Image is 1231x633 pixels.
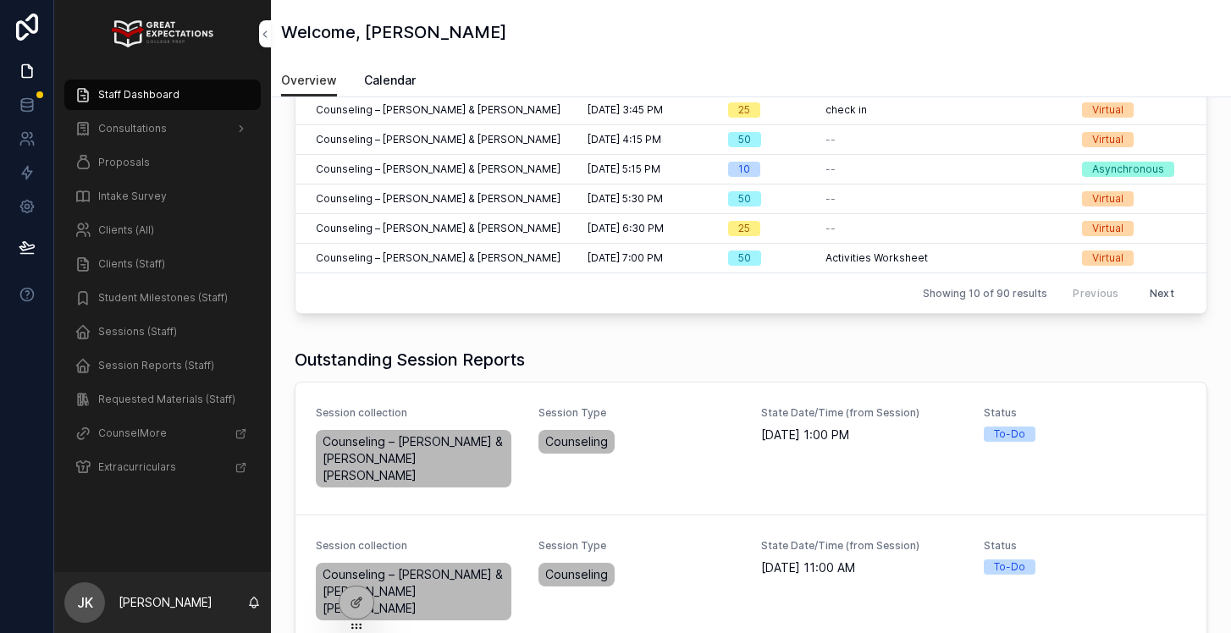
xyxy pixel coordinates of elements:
span: Counseling – [PERSON_NAME] & [PERSON_NAME] [316,162,560,176]
span: -- [825,133,836,146]
span: Status [984,406,1186,420]
a: Staff Dashboard [64,80,261,110]
span: Session Type [538,539,741,553]
span: [DATE] 5:30 PM [588,192,663,206]
span: Status [984,539,1186,553]
a: Extracurriculars [64,452,261,482]
span: [DATE] 3:45 PM [588,103,663,117]
span: Counseling [545,566,608,583]
a: Intake Survey [64,181,261,212]
a: Proposals [64,147,261,178]
span: State Date/Time (from Session) [761,406,963,420]
div: 50 [738,191,751,206]
div: Virtual [1092,250,1123,266]
a: Calendar [364,65,416,99]
div: Virtual [1092,191,1123,206]
span: -- [825,222,836,235]
img: App logo [112,20,213,47]
span: Student Milestones (Staff) [98,291,228,305]
a: Sessions (Staff) [64,316,261,347]
span: [DATE] 5:15 PM [588,162,660,176]
div: 25 [738,221,750,236]
span: Activities Worksheet [825,251,928,265]
div: To-Do [994,427,1025,442]
a: Clients (All) [64,215,261,245]
span: Overview [281,72,337,89]
span: Sessions (Staff) [98,325,177,339]
div: scrollable content [54,68,271,504]
a: Overview [281,65,337,97]
span: [DATE] 6:30 PM [588,222,664,235]
span: [DATE] 7:00 PM [588,251,663,265]
span: Counseling – [PERSON_NAME] & [PERSON_NAME] [316,103,560,117]
a: Requested Materials (Staff) [64,384,261,415]
div: Virtual [1092,221,1123,236]
span: Counseling [545,433,608,450]
div: Asynchronous [1092,162,1164,177]
span: Consultations [98,122,167,135]
div: 10 [738,162,750,177]
h1: Outstanding Session Reports [295,348,525,372]
span: Extracurriculars [98,460,176,474]
span: Counseling – [PERSON_NAME] & [PERSON_NAME] [316,192,560,206]
span: Session Reports (Staff) [98,359,214,372]
span: Calendar [364,72,416,89]
span: Proposals [98,156,150,169]
span: Session collection [316,539,518,553]
span: Clients (All) [98,223,154,237]
span: Session collection [316,406,518,420]
p: [PERSON_NAME] [119,594,213,611]
span: Showing 10 of 90 results [923,287,1047,300]
h1: Welcome, [PERSON_NAME] [281,20,506,44]
span: Counseling – [PERSON_NAME] & [PERSON_NAME] [316,133,560,146]
span: -- [825,162,836,176]
span: check in [825,103,867,117]
span: State Date/Time (from Session) [761,539,963,553]
span: [DATE] 11:00 AM [761,559,963,576]
span: Counseling – [PERSON_NAME] & [PERSON_NAME] [316,222,560,235]
span: [DATE] 1:00 PM [761,427,963,443]
a: Clients (Staff) [64,249,261,279]
div: 25 [738,102,750,118]
span: CounselMore [98,427,167,440]
span: [DATE] 4:15 PM [588,133,661,146]
a: Session Reports (Staff) [64,350,261,381]
a: Student Milestones (Staff) [64,283,261,313]
div: To-Do [994,559,1025,575]
span: Requested Materials (Staff) [98,393,235,406]
span: Intake Survey [98,190,167,203]
div: 50 [738,250,751,266]
span: Clients (Staff) [98,257,165,271]
span: Counseling – [PERSON_NAME] & [PERSON_NAME] [PERSON_NAME] [323,566,505,617]
button: Next [1138,280,1186,306]
span: Session Type [538,406,741,420]
div: Virtual [1092,102,1123,118]
span: JK [77,592,93,613]
a: CounselMore [64,418,261,449]
span: Counseling – [PERSON_NAME] & [PERSON_NAME] [PERSON_NAME] [323,433,505,484]
div: 50 [738,132,751,147]
span: Staff Dashboard [98,88,179,102]
span: -- [825,192,836,206]
span: Counseling – [PERSON_NAME] & [PERSON_NAME] [316,251,560,265]
a: Consultations [64,113,261,144]
div: Virtual [1092,132,1123,147]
